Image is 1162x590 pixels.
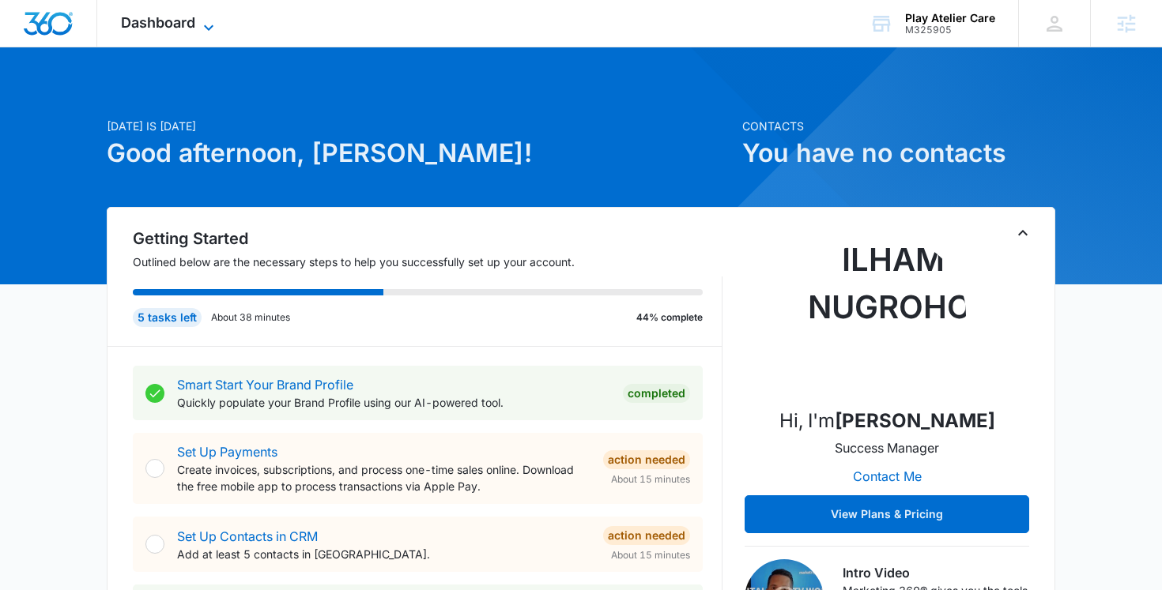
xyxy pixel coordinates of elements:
div: Action Needed [603,526,690,545]
a: Set Up Contacts in CRM [177,528,318,544]
a: Smart Start Your Brand Profile [177,377,353,393]
p: Quickly populate your Brand Profile using our AI-powered tool. [177,394,610,411]
h1: Good afternoon, [PERSON_NAME]! [107,134,733,172]
p: Add at least 5 contacts in [GEOGRAPHIC_DATA]. [177,546,590,562]
span: About 15 minutes [611,472,690,487]
p: Outlined below are the necessary steps to help you successfully set up your account. [133,254,722,270]
p: Create invoices, subscriptions, and process one-time sales online. Download the free mobile app t... [177,461,590,494]
p: About 38 minutes [211,310,290,325]
button: Contact Me [837,457,938,495]
img: Ilham Nugroho [808,236,966,394]
p: Hi, I'm [779,407,995,435]
button: View Plans & Pricing [745,495,1029,533]
h3: Intro Video [843,563,1029,582]
div: 5 tasks left [133,308,202,327]
p: Success Manager [835,438,939,457]
button: Toggle Collapse [1013,224,1032,242]
p: [DATE] is [DATE] [107,118,733,134]
div: account name [905,12,995,24]
p: Contacts [742,118,1055,134]
span: Dashboard [121,14,195,31]
h2: Getting Started [133,227,722,250]
strong: [PERSON_NAME] [835,409,995,432]
div: Completed [623,384,690,403]
div: account id [905,24,995,36]
span: About 15 minutes [611,548,690,562]
p: 44% complete [636,310,703,325]
a: Set Up Payments [177,444,277,460]
h1: You have no contacts [742,134,1055,172]
div: Action Needed [603,450,690,469]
